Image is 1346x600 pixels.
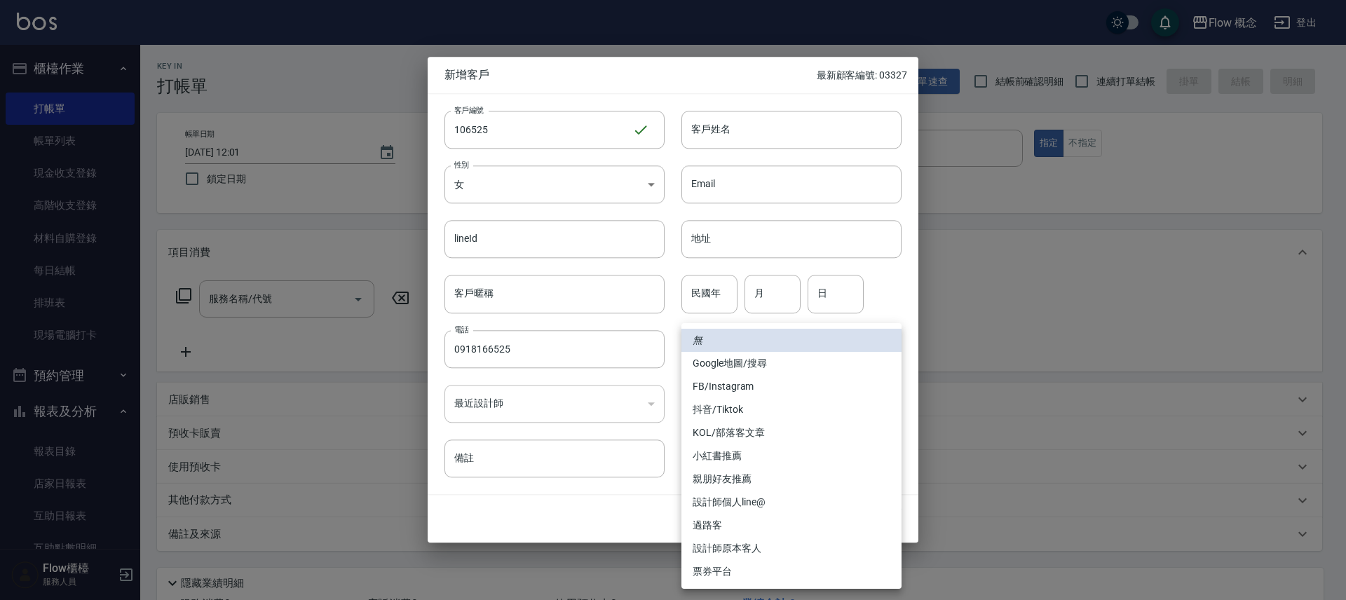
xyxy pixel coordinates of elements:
[681,491,902,514] li: 設計師個人line@
[681,514,902,537] li: 過路客
[681,375,902,398] li: FB/Instagram
[681,444,902,468] li: 小紅書推薦
[681,421,902,444] li: KOL/部落客文章
[681,560,902,583] li: 票券平台
[681,352,902,375] li: Google地圖/搜尋
[693,333,702,348] em: 無
[681,537,902,560] li: 設計師原本客人
[681,398,902,421] li: 抖音/Tiktok
[681,468,902,491] li: 親朋好友推薦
